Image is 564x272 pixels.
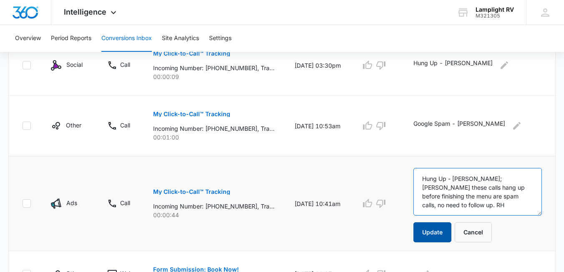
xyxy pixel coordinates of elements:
p: My Click-to-Call™ Tracking [153,189,230,195]
textarea: Hung Up - [PERSON_NAME]; [PERSON_NAME] these calls hang up before finishing the menu are spam cal... [413,168,542,216]
button: Edit Comments [498,58,511,72]
p: Hung Up - [PERSON_NAME] [413,58,493,72]
button: Overview [15,25,41,52]
p: Call [120,198,130,207]
button: Update [413,222,451,242]
td: [DATE] 10:53am [285,96,351,156]
button: Site Analytics [162,25,199,52]
p: Social [66,60,83,69]
div: account id [476,13,514,19]
button: My Click-to-Call™ Tracking [153,182,230,202]
p: 00:01:00 [153,133,274,142]
button: Period Reports [51,25,91,52]
p: My Click-to-Call™ Tracking [153,111,230,117]
button: My Click-to-Call™ Tracking [153,43,230,64]
button: Settings [209,25,232,52]
p: Other [66,121,81,130]
td: [DATE] 03:30pm [285,35,351,96]
button: Edit Comments [510,119,524,132]
td: [DATE] 10:41am [285,156,351,251]
p: Incoming Number: [PHONE_NUMBER], Tracking Number: [PHONE_NUMBER], Ring To: [PHONE_NUMBER], Caller... [153,64,274,72]
p: 00:00:09 [153,72,274,81]
p: Call [120,60,130,69]
p: Call [120,121,130,130]
p: 00:00:44 [153,211,274,219]
p: My Click-to-Call™ Tracking [153,51,230,56]
button: Conversions Inbox [101,25,152,52]
p: Incoming Number: [PHONE_NUMBER], Tracking Number: [PHONE_NUMBER], Ring To: [PHONE_NUMBER], Caller... [153,124,274,133]
div: account name [476,6,514,13]
p: Google Spam - [PERSON_NAME] [413,119,505,132]
p: Ads [66,198,77,207]
p: Incoming Number: [PHONE_NUMBER], Tracking Number: [PHONE_NUMBER], Ring To: [PHONE_NUMBER], Caller... [153,202,274,211]
button: Cancel [455,222,492,242]
span: Intelligence [64,8,106,16]
button: My Click-to-Call™ Tracking [153,104,230,124]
